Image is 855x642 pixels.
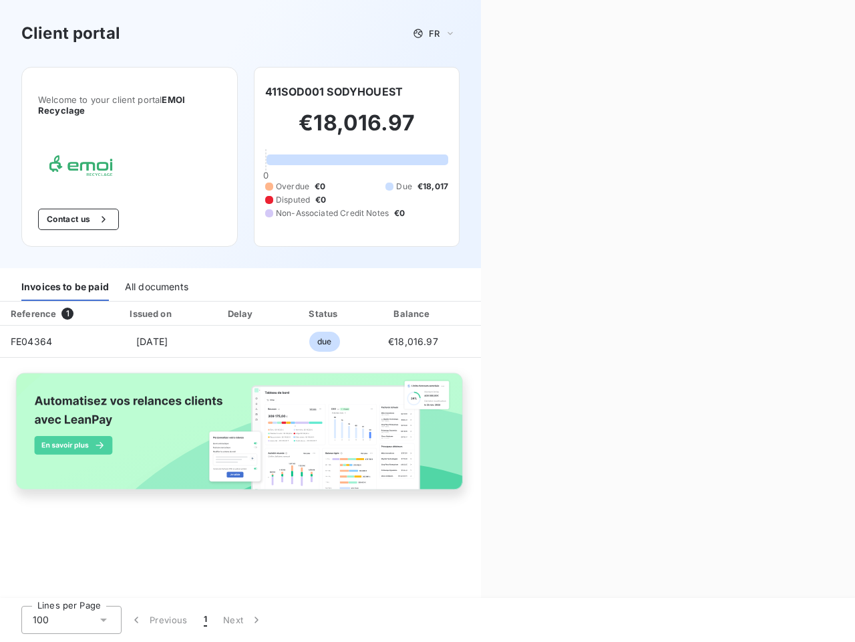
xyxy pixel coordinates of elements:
[5,366,476,509] img: banner
[33,613,49,627] span: 100
[315,194,326,206] span: €0
[263,170,269,181] span: 0
[21,21,120,45] h3: Client portal
[21,273,109,301] div: Invoices to be paid
[38,209,119,230] button: Contact us
[309,332,339,352] span: due
[265,84,403,100] h6: 411SOD001 SODYHOUEST
[285,307,364,320] div: Status
[315,181,325,193] span: €0
[61,308,73,320] span: 1
[106,307,198,320] div: Issued on
[38,148,124,187] img: Company logo
[38,94,185,116] span: EMOI Recyclage
[276,181,309,193] span: Overdue
[462,307,529,320] div: PDF
[196,606,215,634] button: 1
[388,336,438,347] span: €18,016.97
[38,94,221,116] span: Welcome to your client portal
[11,336,52,347] span: FE04364
[429,28,440,39] span: FR
[396,181,411,193] span: Due
[204,307,280,320] div: Delay
[215,606,271,634] button: Next
[369,307,456,320] div: Balance
[394,207,405,219] span: €0
[204,613,207,627] span: 1
[122,606,196,634] button: Previous
[11,308,56,319] div: Reference
[276,194,310,206] span: Disputed
[417,181,448,193] span: €18,017
[265,110,448,150] h2: €18,016.97
[136,336,168,347] span: [DATE]
[125,273,188,301] div: All documents
[276,207,389,219] span: Non-Associated Credit Notes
